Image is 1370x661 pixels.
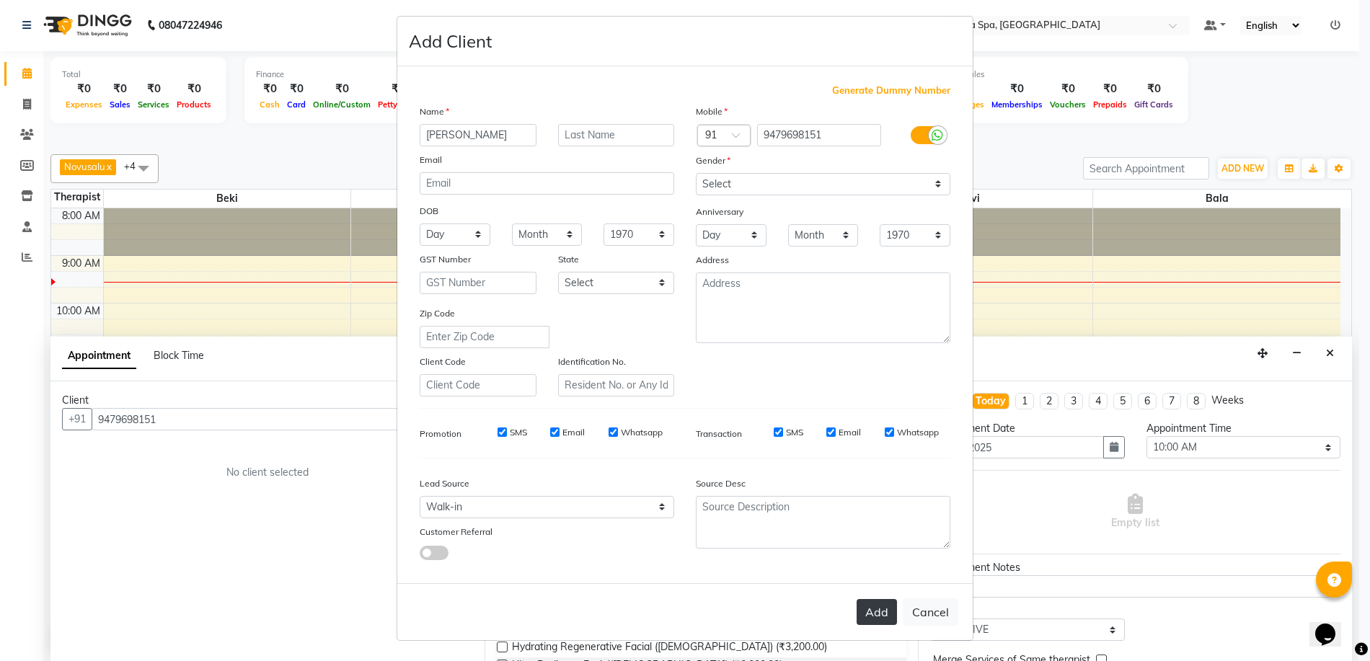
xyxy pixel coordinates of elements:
[696,154,730,167] label: Gender
[420,205,438,218] label: DOB
[696,427,742,440] label: Transaction
[558,374,675,396] input: Resident No. or Any Id
[420,326,549,348] input: Enter Zip Code
[696,254,729,267] label: Address
[420,374,536,396] input: Client Code
[786,426,803,439] label: SMS
[562,426,585,439] label: Email
[420,355,466,368] label: Client Code
[897,426,939,439] label: Whatsapp
[420,253,471,266] label: GST Number
[510,426,527,439] label: SMS
[757,124,882,146] input: Mobile
[420,172,674,195] input: Email
[832,84,950,98] span: Generate Dummy Number
[420,105,449,118] label: Name
[420,307,455,320] label: Zip Code
[420,427,461,440] label: Promotion
[903,598,958,626] button: Cancel
[696,205,743,218] label: Anniversary
[558,253,579,266] label: State
[420,272,536,294] input: GST Number
[857,599,897,625] button: Add
[420,154,442,167] label: Email
[420,477,469,490] label: Lead Source
[696,477,746,490] label: Source Desc
[621,426,663,439] label: Whatsapp
[696,105,728,118] label: Mobile
[420,525,492,538] label: Customer Referral
[420,124,536,146] input: First Name
[839,426,861,439] label: Email
[558,355,626,368] label: Identification No.
[409,28,492,54] h4: Add Client
[558,124,675,146] input: Last Name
